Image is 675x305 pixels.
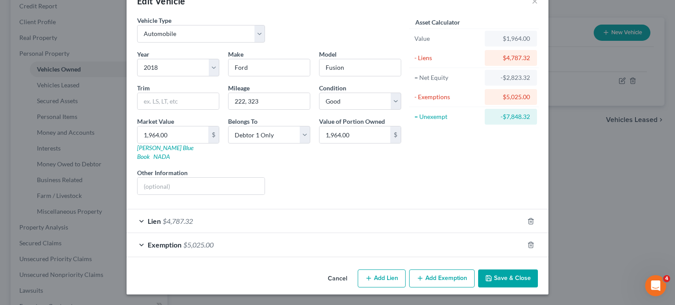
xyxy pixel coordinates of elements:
[319,50,337,59] label: Model
[319,59,401,76] input: ex. Altima
[414,93,481,101] div: - Exemptions
[153,153,170,160] a: NADA
[148,240,181,249] span: Exemption
[163,217,193,225] span: $4,787.32
[208,126,219,143] div: $
[415,18,460,27] label: Asset Calculator
[228,118,258,125] span: Belongs To
[137,117,174,126] label: Market Value
[137,83,150,93] label: Trim
[390,126,401,143] div: $
[183,240,214,249] span: $5,025.00
[663,275,670,282] span: 4
[229,93,310,110] input: --
[148,217,161,225] span: Lien
[492,93,530,101] div: $5,025.00
[492,54,530,62] div: $4,787.32
[138,178,265,194] input: (optional)
[492,73,530,82] div: -$2,823.32
[492,34,530,43] div: $1,964.00
[137,16,171,25] label: Vehicle Type
[645,275,666,296] iframe: Intercom live chat
[137,144,193,160] a: [PERSON_NAME] Blue Book
[492,112,530,121] div: -$7,848.32
[478,269,538,288] button: Save & Close
[319,126,390,143] input: 0.00
[319,83,346,93] label: Condition
[409,269,475,288] button: Add Exemption
[228,50,243,58] span: Make
[414,54,481,62] div: - Liens
[358,269,406,288] button: Add Lien
[138,126,208,143] input: 0.00
[321,270,354,288] button: Cancel
[414,73,481,82] div: = Net Equity
[414,112,481,121] div: = Unexempt
[414,34,481,43] div: Value
[229,59,310,76] input: ex. Nissan
[138,93,219,110] input: ex. LS, LT, etc
[228,83,250,93] label: Mileage
[319,117,385,126] label: Value of Portion Owned
[137,168,188,177] label: Other Information
[137,50,149,59] label: Year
